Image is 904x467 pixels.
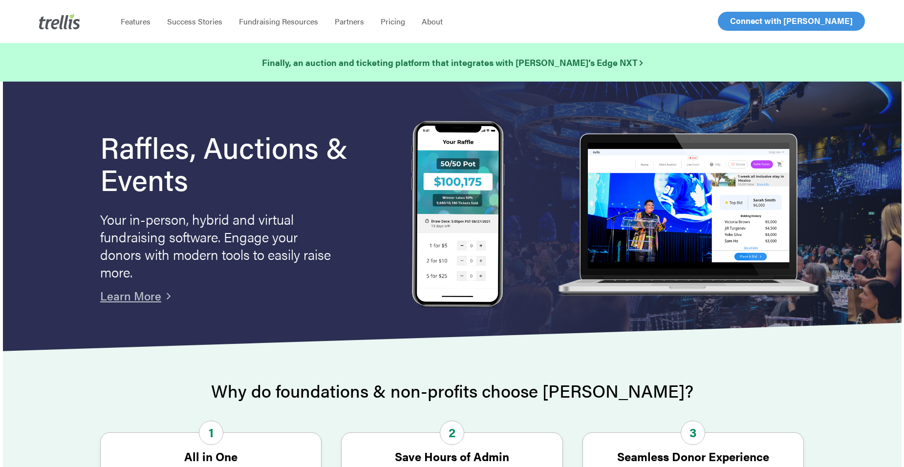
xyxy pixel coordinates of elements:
strong: All in One [184,448,237,465]
span: Features [121,16,151,27]
p: Your in-person, hybrid and virtual fundraising software. Engage your donors with modern tools to ... [100,210,335,280]
span: 2 [440,421,464,445]
strong: Seamless Donor Experience [617,448,769,465]
img: rafflelaptop_mac_optim.png [553,133,823,297]
span: About [422,16,443,27]
a: Pricing [372,17,413,26]
h1: Raffles, Auctions & Events [100,130,375,195]
a: Features [112,17,159,26]
a: Success Stories [159,17,231,26]
span: Fundraising Resources [239,16,318,27]
span: 1 [199,421,223,445]
img: Trellis Raffles, Auctions and Event Fundraising [411,121,504,310]
span: Connect with [PERSON_NAME] [730,15,853,26]
h2: Why do foundations & non-profits choose [PERSON_NAME]? [100,381,804,401]
a: Learn More [100,287,161,304]
a: Connect with [PERSON_NAME] [718,12,865,31]
a: Fundraising Resources [231,17,326,26]
img: Trellis [39,14,80,29]
strong: Save Hours of Admin [395,448,509,465]
a: Finally, an auction and ticketing platform that integrates with [PERSON_NAME]’s Edge NXT [262,56,643,69]
span: Success Stories [167,16,222,27]
a: About [413,17,451,26]
span: 3 [681,421,705,445]
a: Partners [326,17,372,26]
span: Partners [335,16,364,27]
span: Pricing [381,16,405,27]
strong: Finally, an auction and ticketing platform that integrates with [PERSON_NAME]’s Edge NXT [262,56,643,68]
